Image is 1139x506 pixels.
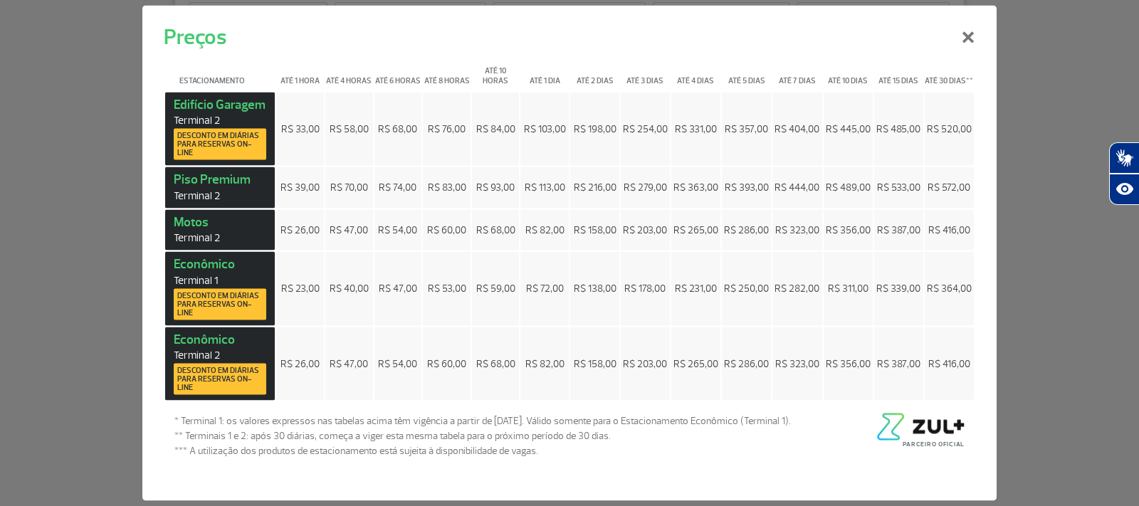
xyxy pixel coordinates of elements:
[177,367,263,392] span: Desconto em diárias para reservas on-line
[925,54,974,90] th: Até 30 dias**
[177,291,263,317] span: Desconto em diárias para reservas on-line
[476,122,515,135] span: R$ 84,00
[950,9,987,60] button: Close
[164,21,226,53] h5: Preços
[673,357,718,369] span: R$ 265,00
[775,283,819,295] span: R$ 282,00
[675,283,717,295] span: R$ 231,00
[476,357,515,369] span: R$ 68,00
[675,122,717,135] span: R$ 331,00
[472,54,520,90] th: Até 10 horas
[671,54,720,90] th: Até 4 dias
[623,122,668,135] span: R$ 254,00
[325,54,373,90] th: Até 4 horas
[330,357,368,369] span: R$ 47,00
[525,223,565,236] span: R$ 82,00
[281,283,320,295] span: R$ 23,00
[174,231,266,245] span: Terminal 2
[927,283,972,295] span: R$ 364,00
[824,54,873,90] th: Até 10 dias
[526,283,564,295] span: R$ 72,00
[174,413,791,428] span: * Terminal 1: os valores expressos nas tabelas acima têm vigência a partir de [DATE]. Válido some...
[379,181,416,194] span: R$ 74,00
[280,181,320,194] span: R$ 39,00
[1109,174,1139,205] button: Abrir recursos assistivos.
[378,223,417,236] span: R$ 54,00
[177,132,263,157] span: Desconto em diárias para reservas on-line
[476,223,515,236] span: R$ 68,00
[623,357,667,369] span: R$ 203,00
[174,114,266,127] span: Terminal 2
[330,223,368,236] span: R$ 47,00
[1109,142,1139,205] div: Plugin de acessibilidade da Hand Talk.
[174,172,266,203] strong: Piso Premium
[174,428,791,443] span: ** Terminais 1 e 2: após 30 diárias, começa a viger esta mesma tabela para o próximo período de 3...
[826,181,871,194] span: R$ 489,00
[574,357,616,369] span: R$ 158,00
[428,283,466,295] span: R$ 53,00
[621,54,670,90] th: Até 3 dias
[525,357,565,369] span: R$ 82,00
[174,349,266,362] span: Terminal 2
[330,181,368,194] span: R$ 70,00
[174,331,266,395] strong: Econômico
[374,54,422,90] th: Até 6 horas
[427,357,466,369] span: R$ 60,00
[574,283,616,295] span: R$ 138,00
[624,181,667,194] span: R$ 279,00
[423,54,471,90] th: Até 8 horas
[673,181,718,194] span: R$ 363,00
[775,122,819,135] span: R$ 404,00
[873,413,965,441] img: logo-zul-black.png
[826,223,871,236] span: R$ 356,00
[330,283,369,295] span: R$ 40,00
[927,122,972,135] span: R$ 520,00
[574,181,616,194] span: R$ 216,00
[524,122,566,135] span: R$ 103,00
[877,181,920,194] span: R$ 533,00
[174,214,266,245] strong: Motos
[476,283,515,295] span: R$ 59,00
[174,189,266,202] span: Terminal 2
[174,443,791,458] span: *** A utilização dos produtos de estacionamento está sujeita à disponibilidade de vagas.
[623,223,667,236] span: R$ 203,00
[280,223,320,236] span: R$ 26,00
[378,122,417,135] span: R$ 68,00
[722,54,771,90] th: Até 5 dias
[928,357,970,369] span: R$ 416,00
[876,122,920,135] span: R$ 485,00
[775,181,819,194] span: R$ 444,00
[174,96,266,160] strong: Edifício Garagem
[476,181,515,194] span: R$ 93,00
[876,283,920,295] span: R$ 339,00
[724,357,769,369] span: R$ 286,00
[378,357,417,369] span: R$ 54,00
[525,181,565,194] span: R$ 113,00
[673,223,718,236] span: R$ 265,00
[174,273,266,287] span: Terminal 1
[772,54,822,90] th: Até 7 dias
[174,256,266,320] strong: Econômico
[165,54,275,90] th: Estacionamento
[379,283,417,295] span: R$ 47,00
[276,54,324,90] th: Até 1 hora
[724,283,769,295] span: R$ 250,00
[725,181,769,194] span: R$ 393,00
[826,357,871,369] span: R$ 356,00
[428,181,466,194] span: R$ 83,00
[574,122,616,135] span: R$ 198,00
[725,122,768,135] span: R$ 357,00
[624,283,666,295] span: R$ 178,00
[828,283,868,295] span: R$ 311,00
[903,441,965,448] span: Parceiro Oficial
[874,54,923,90] th: Até 15 dias
[826,122,871,135] span: R$ 445,00
[280,357,320,369] span: R$ 26,00
[724,223,769,236] span: R$ 286,00
[1109,142,1139,174] button: Abrir tradutor de língua de sinais.
[775,357,819,369] span: R$ 323,00
[928,223,970,236] span: R$ 416,00
[520,54,569,90] th: Até 1 dia
[281,122,320,135] span: R$ 33,00
[570,54,619,90] th: Até 2 dias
